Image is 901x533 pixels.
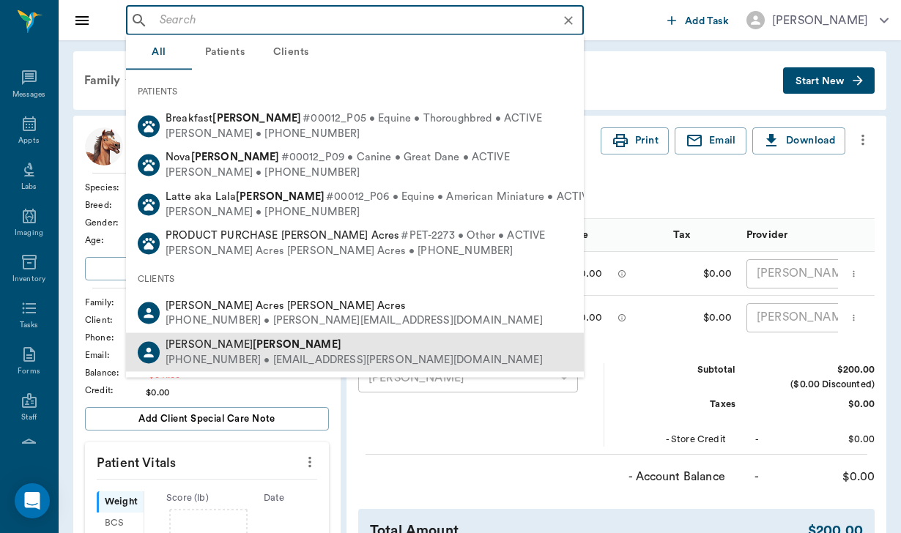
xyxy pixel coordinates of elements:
[661,7,735,34] button: Add Task
[75,63,147,98] div: Family
[144,491,231,505] div: Score ( lb )
[85,407,329,430] button: Add client Special Care Note
[166,126,542,141] div: [PERSON_NAME] • [PHONE_NUMBER]
[765,378,875,392] div: ($0.00 Discounted)
[154,10,579,31] input: Search
[85,127,123,165] img: Profile Image
[18,366,40,377] div: Forms
[614,307,630,329] button: message
[85,234,146,247] div: Age :
[166,299,406,310] span: [PERSON_NAME] Acres [PERSON_NAME] Acres
[85,348,146,362] div: Email :
[85,296,146,309] div: Family :
[191,152,280,163] b: [PERSON_NAME]
[765,468,875,485] div: $0.00
[298,450,322,474] button: more
[21,412,37,423] div: Staff
[166,313,543,329] div: [PHONE_NUMBER] • [PERSON_NAME][EMAIL_ADDRESS][DOMAIN_NAME]
[166,243,545,258] div: [PERSON_NAME] Acres [PERSON_NAME] Acres • [PHONE_NUMBER]
[192,35,258,70] button: Patients
[236,190,325,201] b: [PERSON_NAME]
[675,127,746,154] button: Email
[626,363,735,377] div: Subtotal
[166,152,280,163] span: Nova
[166,113,301,124] span: Breakfast
[166,339,341,350] span: [PERSON_NAME]
[126,263,584,294] div: CLIENTS
[615,468,725,485] div: - Account Balance
[754,468,759,485] div: -
[85,257,329,280] button: Add patient Special Care Note
[85,216,146,229] div: Gender :
[556,219,666,252] div: Price
[85,384,146,397] div: Credit :
[845,305,862,330] button: more
[12,89,46,100] div: Messages
[765,363,875,377] div: $200.00
[166,352,543,368] div: [PHONE_NUMBER] • [EMAIL_ADDRESS][PERSON_NAME][DOMAIN_NAME]
[614,263,630,285] button: message
[21,182,37,193] div: Labs
[126,35,192,70] button: All
[783,67,875,94] button: Start New
[755,433,759,447] div: -
[765,398,875,411] div: $0.00
[258,35,324,70] button: Clients
[601,127,669,154] button: Print
[138,411,275,427] span: Add client Special Care Note
[326,189,594,204] span: #00012_P06 • Equine • American Miniature • ACTIVE
[166,230,399,241] span: PRODUCT PURCHASE [PERSON_NAME] Acres
[558,10,579,31] button: Clear
[18,135,39,146] div: Appts
[126,76,584,107] div: PATIENTS
[616,433,726,447] div: - Store Credit
[845,261,862,286] button: more
[212,113,301,124] b: [PERSON_NAME]
[15,483,50,518] div: Open Intercom Messenger
[166,165,510,181] div: [PERSON_NAME] • [PHONE_NUMBER]
[166,190,325,201] span: Latte aka Lala
[626,398,735,411] div: Taxes
[281,150,510,165] span: #00012_P09 • Canine • Great Dane • ACTIVE
[231,491,317,505] div: Date
[67,6,97,35] button: Close drawer
[673,215,690,256] div: Tax
[20,320,38,331] div: Tasks
[851,127,875,152] button: more
[746,215,787,256] div: Provider
[746,303,893,332] div: [PERSON_NAME]
[85,366,146,379] div: Balance :
[666,252,739,296] div: $0.00
[752,127,845,154] button: Download
[85,313,146,327] div: Client :
[85,198,146,212] div: Breed :
[12,274,45,285] div: Inventory
[146,386,329,399] div: $0.00
[765,433,875,447] div: $0.00
[772,12,868,29] div: [PERSON_NAME]
[15,228,43,239] div: Imaging
[85,442,329,479] p: Patient Vitals
[85,181,146,194] div: Species :
[166,204,594,220] div: [PERSON_NAME] • [PHONE_NUMBER]
[253,339,341,350] b: [PERSON_NAME]
[358,363,578,392] div: [PERSON_NAME]
[666,219,739,252] div: Tax
[746,259,893,288] div: [PERSON_NAME]
[401,228,545,244] span: #PET-2273 • Other • ACTIVE
[735,7,900,34] button: [PERSON_NAME]
[303,111,541,127] span: #00012_P05 • Equine • Thoroughbred • ACTIVE
[97,491,144,512] div: Weight
[666,296,739,340] div: $0.00
[85,331,146,344] div: Phone :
